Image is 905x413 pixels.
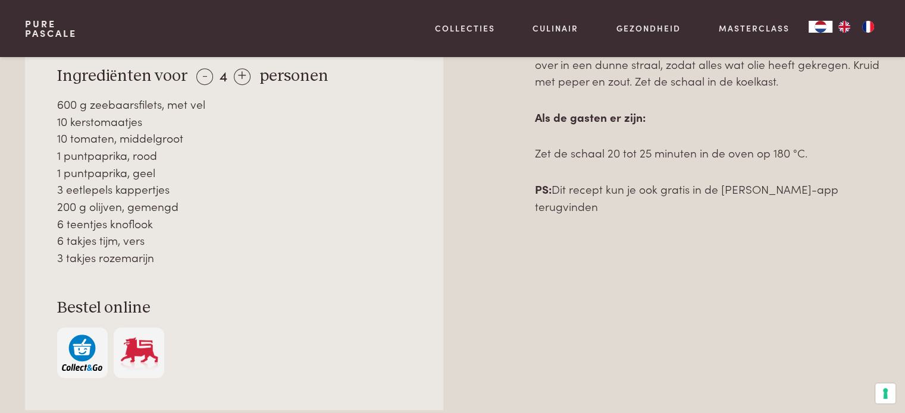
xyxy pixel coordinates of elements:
strong: Als de gasten er zijn: [535,109,646,125]
div: 1 puntpaprika, rood [57,147,412,164]
p: Dit recept kun je ook gratis in de [PERSON_NAME]-app terugvinden [535,181,880,215]
div: 6 teentjes knoflook [57,215,412,232]
aside: Language selected: Nederlands [809,21,880,33]
div: 200 g olijven, gemengd [57,198,412,215]
button: Uw voorkeuren voor toestemming voor trackingtechnologieën [875,383,895,403]
span: 4 [220,65,227,85]
div: 3 eetlepels kappertjes [57,181,412,198]
a: FR [856,21,880,33]
a: PurePascale [25,19,77,38]
a: Collecties [435,22,495,34]
a: EN [832,21,856,33]
b: PS: [535,181,552,197]
div: 1 puntpaprika, geel [57,164,412,181]
div: Language [809,21,832,33]
div: 6 takjes tijm, vers [57,232,412,249]
span: Ingrediënten voor [57,68,187,84]
h3: Bestel online [57,298,412,319]
div: - [196,68,213,85]
div: 10 tomaten, middelgroot [57,130,412,147]
p: Zet de schaal 20 tot 25 minuten in de oven op 180 °C. [535,144,880,162]
div: + [234,68,250,85]
div: 3 takjes rozemarijn [57,249,412,266]
a: Masterclass [719,22,790,34]
ul: Language list [832,21,880,33]
a: Culinair [533,22,578,34]
div: 600 g zeebaarsfilets, met vel [57,96,412,113]
img: Delhaize [119,335,159,371]
div: 10 kerstomaatjes [57,113,412,130]
a: Gezondheid [616,22,681,34]
a: NL [809,21,832,33]
img: c308188babc36a3a401bcb5cb7e020f4d5ab42f7cacd8327e500463a43eeb86c.svg [62,335,102,371]
span: personen [259,68,328,84]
